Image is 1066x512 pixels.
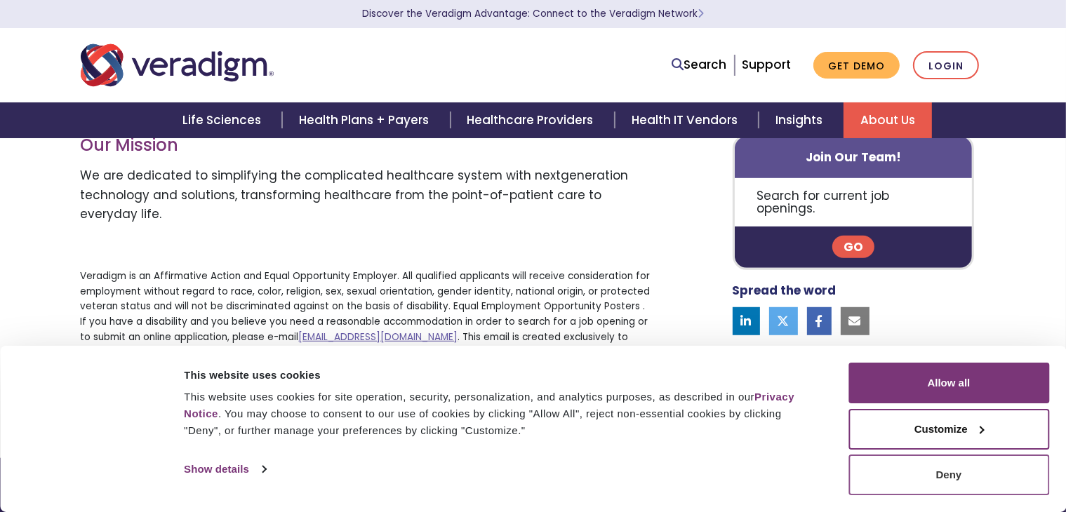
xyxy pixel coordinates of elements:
[81,269,654,391] p: Veradigm is an Affirmative Action and Equal Opportunity Employer. All qualified applicants will r...
[806,148,901,165] strong: Join Our Team!
[299,330,458,344] a: [EMAIL_ADDRESS][DOMAIN_NAME]
[81,166,654,224] p: We are dedicated to simplifying the complicated healthcare system with nextgeneration technology ...
[184,367,817,384] div: This website uses cookies
[282,102,450,138] a: Health Plans + Payers
[733,282,837,299] strong: Spread the word
[81,42,274,88] img: Veradigm logo
[813,52,900,79] a: Get Demo
[362,7,704,20] a: Discover the Veradigm Advantage: Connect to the Veradigm NetworkLearn More
[166,102,282,138] a: Life Sciences
[742,56,791,73] a: Support
[844,102,932,138] a: About Us
[913,51,979,80] a: Login
[848,363,1049,403] button: Allow all
[832,236,874,258] a: Go
[848,454,1049,495] button: Deny
[672,55,727,74] a: Search
[759,102,844,138] a: Insights
[615,102,759,138] a: Health IT Vendors
[698,7,704,20] span: Learn More
[848,409,1049,450] button: Customize
[184,389,817,439] div: This website uses cookies for site operation, security, personalization, and analytics purposes, ...
[735,177,973,226] p: Search for current job openings.
[81,135,654,156] h3: Our Mission
[451,102,615,138] a: Healthcare Providers
[184,459,265,480] a: Show details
